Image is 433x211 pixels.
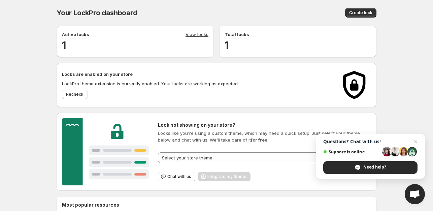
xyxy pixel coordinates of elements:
[62,38,208,52] h2: 1
[158,130,371,143] p: Looks like you're using a custom theme, which may need a quick setup. Just select your theme belo...
[62,80,331,87] p: LockPro theme extension is currently enabled. Your locks are working as expected.
[323,139,418,144] span: Questions? Chat with us!
[251,137,269,143] strong: for free!
[62,31,89,38] p: Active locks
[62,90,88,99] button: Recheck
[62,71,331,78] h2: Locks are enabled on your store
[62,118,155,185] img: Customer support
[167,174,191,179] span: Chat with us
[349,10,372,16] span: Create lock
[323,161,418,174] span: Need help?
[405,184,425,204] a: Open chat
[57,9,137,17] span: Your LockPro dashboard
[345,8,376,18] button: Create lock
[62,202,371,208] h2: Most popular resources
[158,122,371,128] h2: Lock not showing on your store?
[363,164,386,170] span: Need help?
[66,92,84,97] span: Recheck
[323,149,380,154] span: Support is online
[225,38,371,52] h2: 1
[186,31,208,38] a: View locks
[225,31,249,38] p: Total locks
[158,172,195,181] button: Chat with us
